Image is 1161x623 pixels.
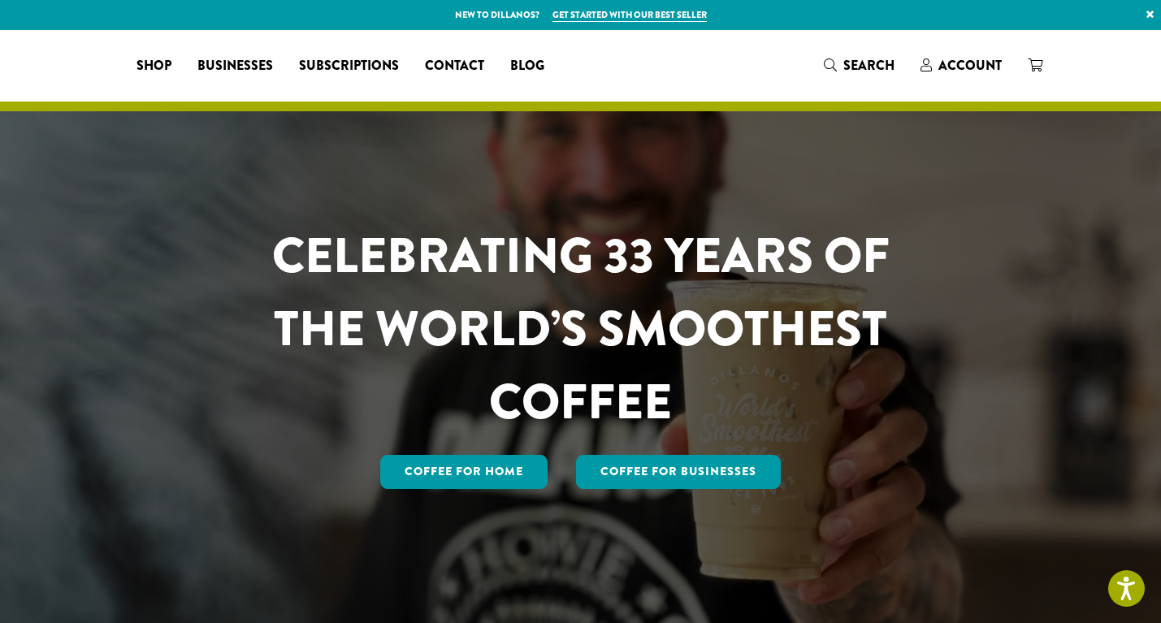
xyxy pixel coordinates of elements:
h1: CELEBRATING 33 YEARS OF THE WORLD’S SMOOTHEST COFFEE [224,219,938,439]
span: Contact [425,56,484,76]
span: Shop [136,56,171,76]
a: Shop [123,53,184,79]
a: Get started with our best seller [552,8,707,22]
a: Search [811,52,908,79]
span: Blog [510,56,544,76]
a: Coffee for Home [380,455,548,489]
span: Account [938,56,1002,75]
span: Businesses [197,56,273,76]
a: Coffee For Businesses [576,455,781,489]
span: Subscriptions [299,56,399,76]
span: Search [843,56,895,75]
